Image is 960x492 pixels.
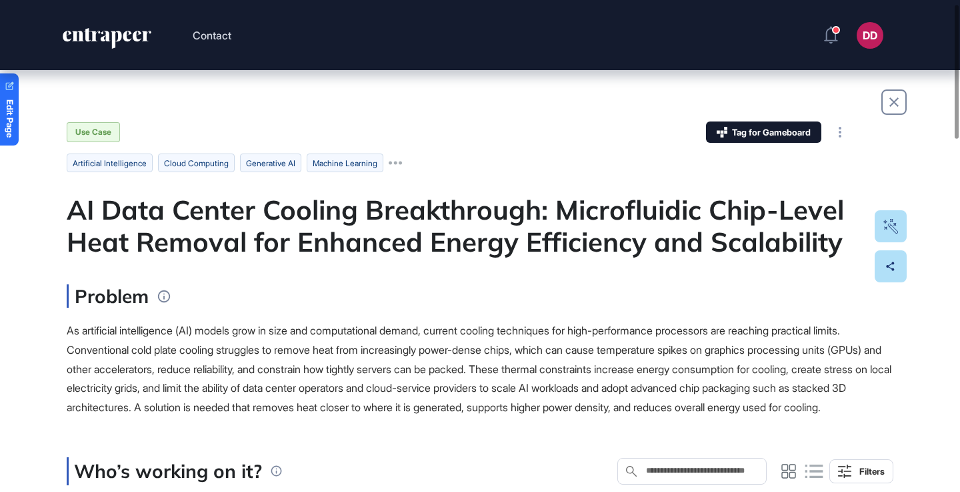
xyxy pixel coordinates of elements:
[67,122,120,142] div: Use Case
[732,128,811,137] span: Tag for Gameboard
[74,457,262,485] p: Who’s working on it?
[859,466,885,477] div: Filters
[61,28,153,53] a: entrapeer-logo
[240,154,301,172] li: Generative AI
[857,22,883,49] button: DD
[5,99,14,138] span: Edit Page
[829,459,893,483] button: Filters
[158,154,235,172] li: cloud computing
[193,27,231,44] button: Contact
[67,194,893,258] div: AI Data Center Cooling Breakthrough: Microfluidic Chip-Level Heat Removal for Enhanced Energy Eff...
[67,154,153,172] li: artificial intelligence
[67,324,891,414] span: As artificial intelligence (AI) models grow in size and computational demand, current cooling tec...
[307,154,383,172] li: machine learning
[67,284,149,308] h3: Problem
